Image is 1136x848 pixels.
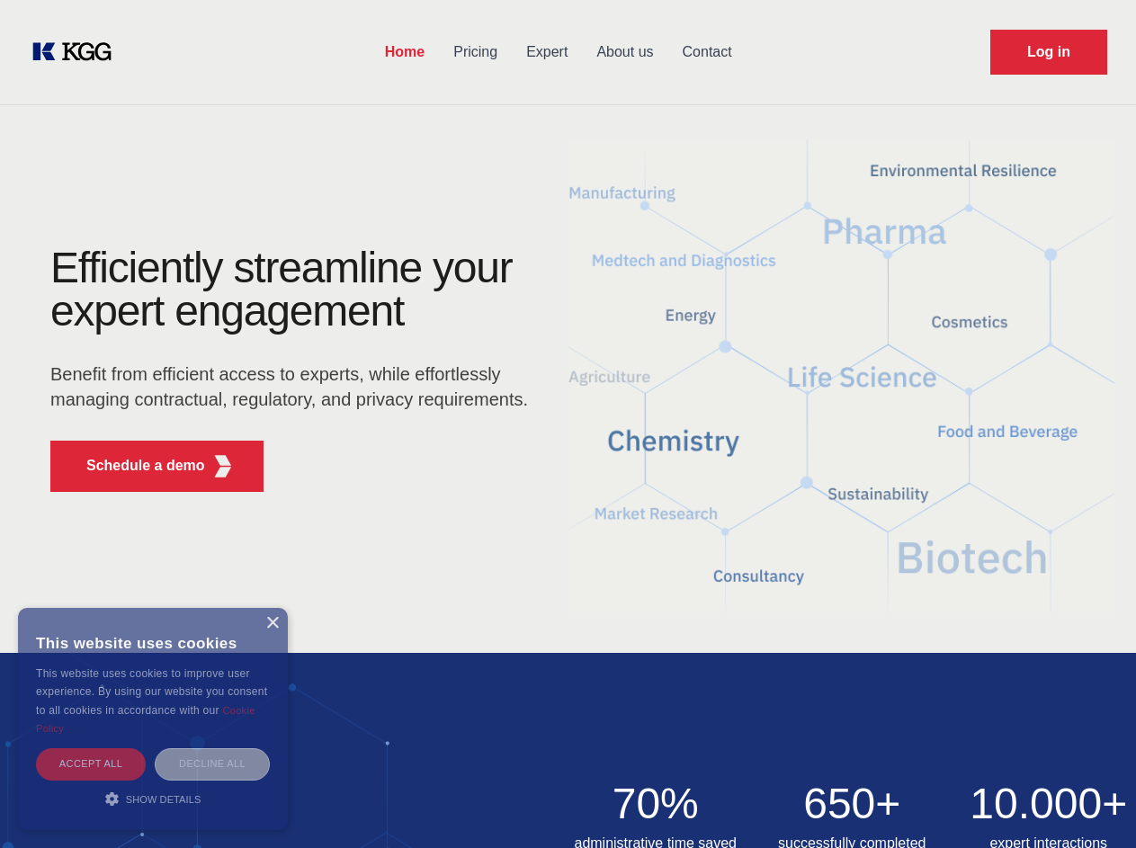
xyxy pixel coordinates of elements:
[36,748,146,780] div: Accept all
[568,117,1115,635] img: KGG Fifth Element RED
[211,455,234,478] img: KGG Fifth Element RED
[50,441,264,492] button: Schedule a demoKGG Fifth Element RED
[371,29,439,76] a: Home
[582,29,667,76] a: About us
[50,246,540,333] h1: Efficiently streamline your expert engagement
[36,790,270,808] div: Show details
[439,29,512,76] a: Pricing
[668,29,747,76] a: Contact
[765,782,940,826] h2: 650+
[36,705,255,734] a: Cookie Policy
[50,362,540,412] p: Benefit from efficient access to experts, while effortlessly managing contractual, regulatory, an...
[126,794,201,805] span: Show details
[990,30,1107,75] a: Request Demo
[29,38,126,67] a: KOL Knowledge Platform: Talk to Key External Experts (KEE)
[155,748,270,780] div: Decline all
[265,617,279,630] div: Close
[86,455,205,477] p: Schedule a demo
[36,667,267,717] span: This website uses cookies to improve user experience. By using our website you consent to all coo...
[568,782,744,826] h2: 70%
[36,621,270,665] div: This website uses cookies
[512,29,582,76] a: Expert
